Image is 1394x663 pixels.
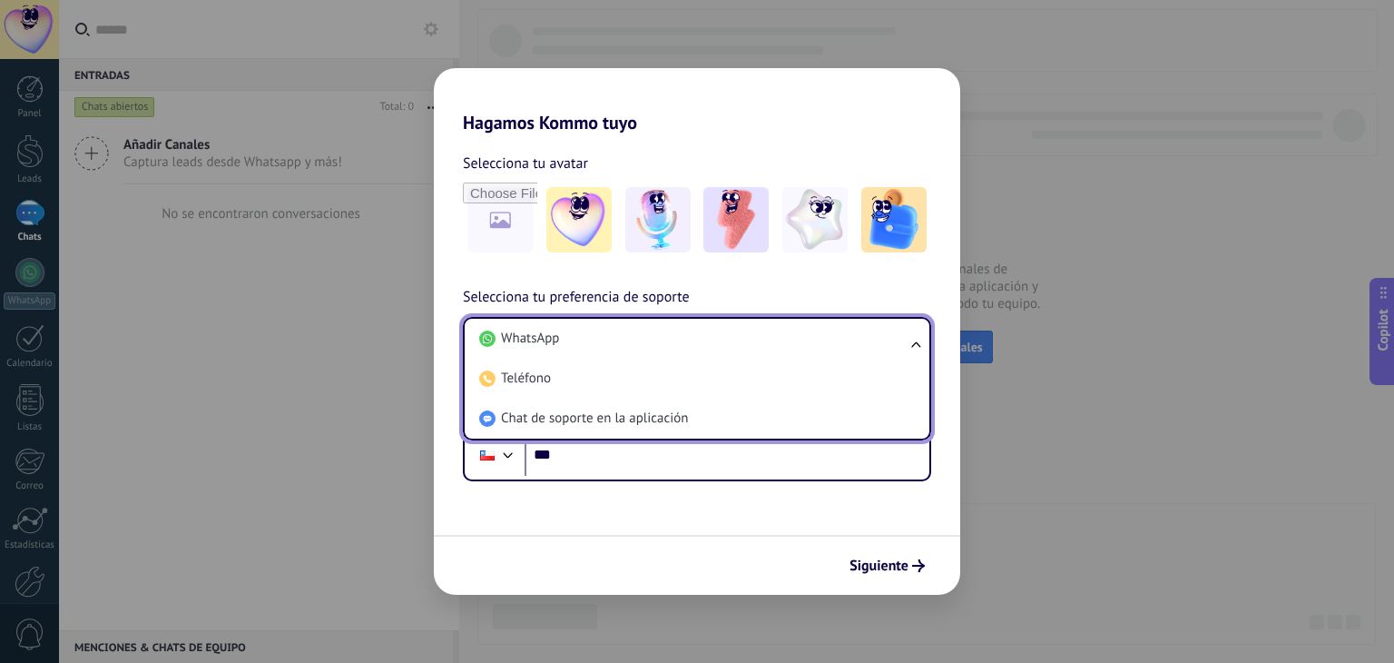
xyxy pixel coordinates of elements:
span: Siguiente [849,559,908,572]
span: WhatsApp [501,330,559,348]
span: Selecciona tu preferencia de soporte [463,286,690,310]
img: -5.jpeg [861,187,927,252]
img: -3.jpeg [703,187,769,252]
div: Chile: + 56 [470,436,505,474]
span: Selecciona tu avatar [463,152,588,175]
span: Teléfono [501,370,551,388]
span: Chat de soporte en la aplicación [501,410,688,428]
img: -2.jpeg [625,187,691,252]
img: -4.jpeg [782,187,848,252]
h2: Hagamos Kommo tuyo [434,68,960,134]
button: Siguiente [841,550,933,581]
img: -1.jpeg [546,187,612,252]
